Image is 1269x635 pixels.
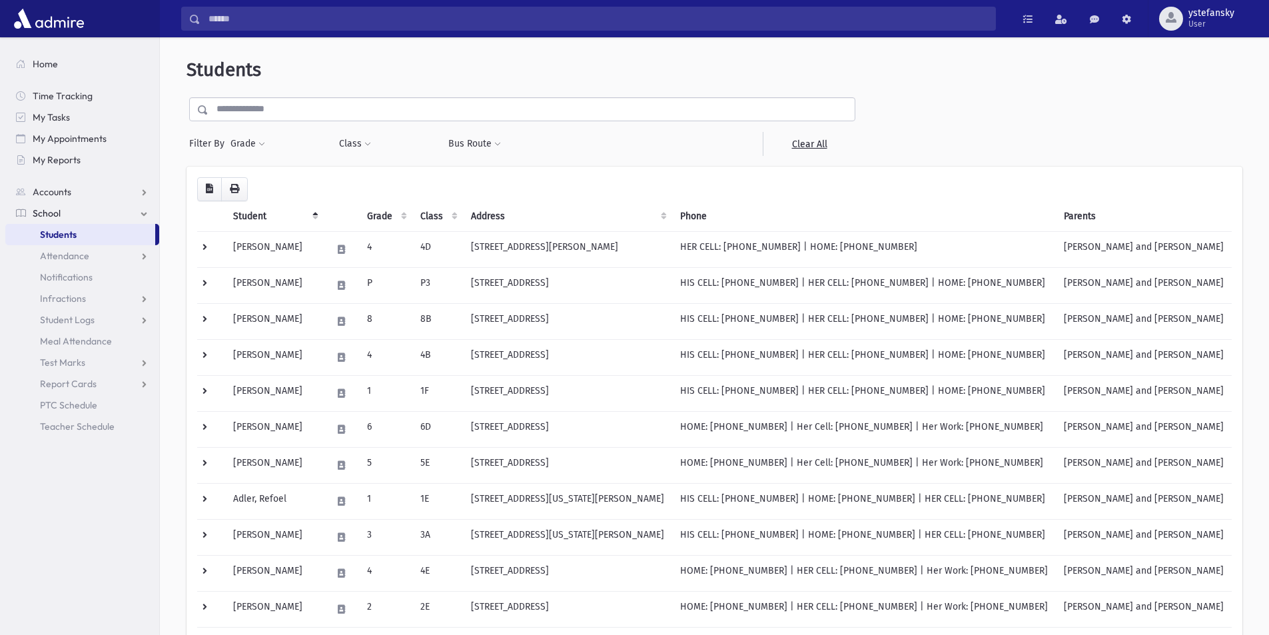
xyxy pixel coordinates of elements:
a: School [5,203,159,224]
a: Attendance [5,245,159,267]
td: Adler, Refoel [225,483,324,519]
span: Home [33,58,58,70]
td: [PERSON_NAME] [225,375,324,411]
a: My Tasks [5,107,159,128]
td: [PERSON_NAME] and [PERSON_NAME] [1056,411,1232,447]
a: Report Cards [5,373,159,394]
td: [PERSON_NAME] and [PERSON_NAME] [1056,591,1232,627]
input: Search [201,7,995,31]
td: HOME: [PHONE_NUMBER] | HER CELL: [PHONE_NUMBER] | Her Work: [PHONE_NUMBER] [672,591,1056,627]
td: [STREET_ADDRESS] [463,411,672,447]
button: Print [221,177,248,201]
td: 1E [412,483,463,519]
td: [STREET_ADDRESS][PERSON_NAME] [463,231,672,267]
a: Home [5,53,159,75]
span: Infractions [40,293,86,305]
td: HIS CELL: [PHONE_NUMBER] | HER CELL: [PHONE_NUMBER] | HOME: [PHONE_NUMBER] [672,303,1056,339]
td: [STREET_ADDRESS][US_STATE][PERSON_NAME] [463,483,672,519]
span: Filter By [189,137,230,151]
td: HIS CELL: [PHONE_NUMBER] | HOME: [PHONE_NUMBER] | HER CELL: [PHONE_NUMBER] [672,483,1056,519]
th: Student: activate to sort column descending [225,201,324,232]
td: 4 [359,555,412,591]
td: [PERSON_NAME] [225,591,324,627]
img: AdmirePro [11,5,87,32]
span: Report Cards [40,378,97,390]
a: Clear All [763,132,855,156]
td: HOME: [PHONE_NUMBER] | Her Cell: [PHONE_NUMBER] | Her Work: [PHONE_NUMBER] [672,411,1056,447]
span: School [33,207,61,219]
td: [STREET_ADDRESS] [463,303,672,339]
td: 4B [412,339,463,375]
td: 8 [359,303,412,339]
th: Grade: activate to sort column ascending [359,201,412,232]
td: [PERSON_NAME] and [PERSON_NAME] [1056,303,1232,339]
td: [STREET_ADDRESS] [463,267,672,303]
td: [PERSON_NAME] and [PERSON_NAME] [1056,447,1232,483]
td: HIS CELL: [PHONE_NUMBER] | HER CELL: [PHONE_NUMBER] | HOME: [PHONE_NUMBER] [672,375,1056,411]
td: 3A [412,519,463,555]
a: My Reports [5,149,159,171]
td: HIS CELL: [PHONE_NUMBER] | HOME: [PHONE_NUMBER] | HER CELL: [PHONE_NUMBER] [672,519,1056,555]
span: Students [187,59,261,81]
a: Accounts [5,181,159,203]
td: [PERSON_NAME] [225,231,324,267]
td: HIS CELL: [PHONE_NUMBER] | HER CELL: [PHONE_NUMBER] | HOME: [PHONE_NUMBER] [672,339,1056,375]
span: Notifications [40,271,93,283]
td: [PERSON_NAME] and [PERSON_NAME] [1056,483,1232,519]
td: [STREET_ADDRESS][US_STATE][PERSON_NAME] [463,519,672,555]
td: [PERSON_NAME] [225,303,324,339]
td: 6D [412,411,463,447]
td: [PERSON_NAME] [225,447,324,483]
button: Bus Route [448,132,502,156]
a: My Appointments [5,128,159,149]
span: PTC Schedule [40,399,97,411]
td: 1F [412,375,463,411]
th: Parents [1056,201,1232,232]
td: [PERSON_NAME] and [PERSON_NAME] [1056,375,1232,411]
td: [PERSON_NAME] [225,519,324,555]
td: [STREET_ADDRESS] [463,375,672,411]
td: 1 [359,375,412,411]
a: Test Marks [5,352,159,373]
td: 5 [359,447,412,483]
span: ystefansky [1188,8,1234,19]
a: Notifications [5,267,159,288]
span: Attendance [40,250,89,262]
td: P [359,267,412,303]
td: [STREET_ADDRESS] [463,339,672,375]
td: HIS CELL: [PHONE_NUMBER] | HER CELL: [PHONE_NUMBER] | HOME: [PHONE_NUMBER] [672,267,1056,303]
button: Class [338,132,372,156]
a: Student Logs [5,309,159,330]
th: Class: activate to sort column ascending [412,201,463,232]
span: Student Logs [40,314,95,326]
td: 8B [412,303,463,339]
td: P3 [412,267,463,303]
th: Address: activate to sort column ascending [463,201,672,232]
td: [PERSON_NAME] and [PERSON_NAME] [1056,555,1232,591]
td: 1 [359,483,412,519]
a: Time Tracking [5,85,159,107]
td: 4 [359,231,412,267]
span: User [1188,19,1234,29]
td: [PERSON_NAME] [225,339,324,375]
span: Accounts [33,186,71,198]
td: HOME: [PHONE_NUMBER] | HER CELL: [PHONE_NUMBER] | Her Work: [PHONE_NUMBER] [672,555,1056,591]
button: CSV [197,177,222,201]
a: Meal Attendance [5,330,159,352]
td: 2 [359,591,412,627]
a: PTC Schedule [5,394,159,416]
td: [STREET_ADDRESS] [463,555,672,591]
td: 6 [359,411,412,447]
button: Grade [230,132,266,156]
span: My Reports [33,154,81,166]
td: 2E [412,591,463,627]
td: 4E [412,555,463,591]
td: [PERSON_NAME] [225,411,324,447]
a: Infractions [5,288,159,309]
td: 4D [412,231,463,267]
td: HOME: [PHONE_NUMBER] | Her Cell: [PHONE_NUMBER] | Her Work: [PHONE_NUMBER] [672,447,1056,483]
td: [PERSON_NAME] and [PERSON_NAME] [1056,231,1232,267]
td: 3 [359,519,412,555]
a: Students [5,224,155,245]
span: My Tasks [33,111,70,123]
